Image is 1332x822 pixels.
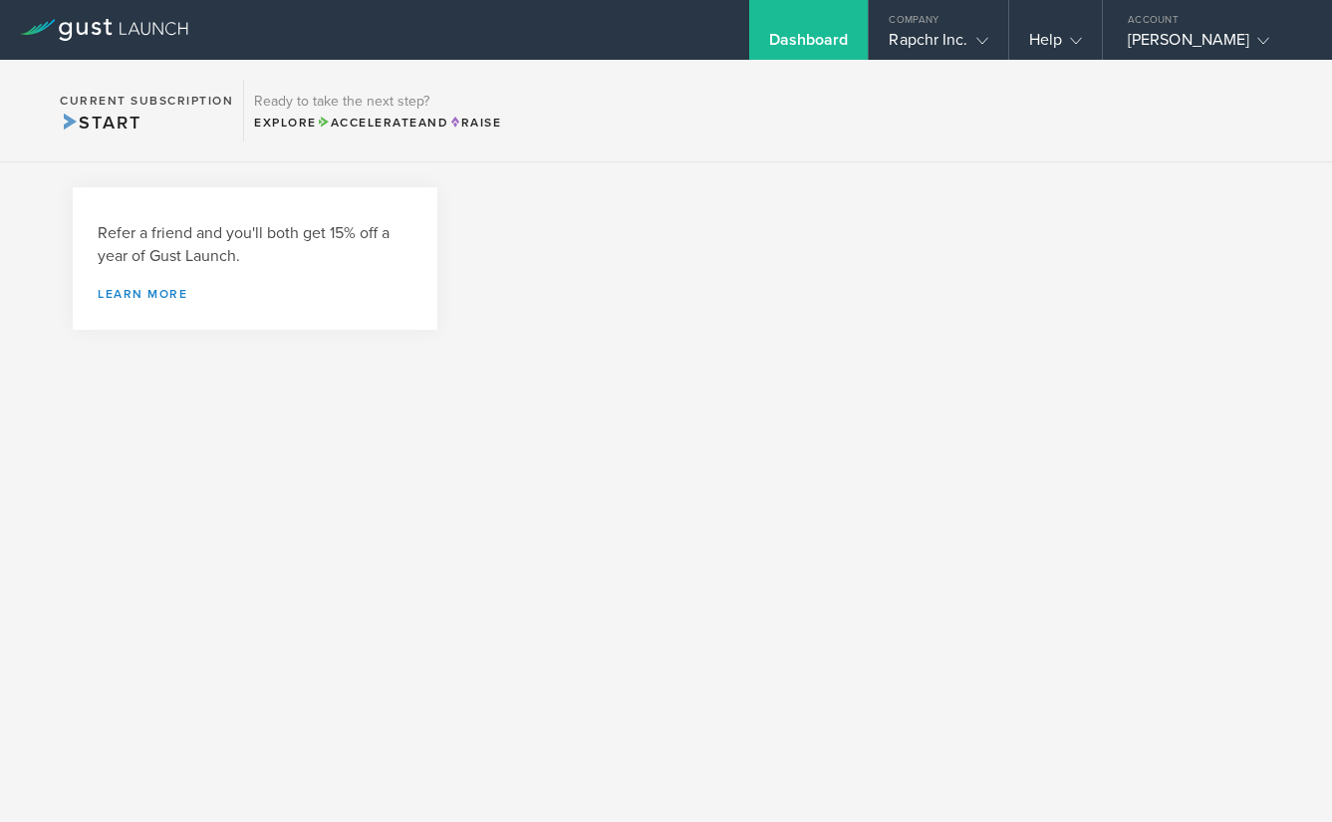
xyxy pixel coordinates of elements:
a: Learn more [98,288,412,300]
h2: Current Subscription [60,95,233,107]
div: Rapchr Inc. [889,30,987,60]
div: Dashboard [769,30,849,60]
div: [PERSON_NAME] [1128,30,1297,60]
h3: Refer a friend and you'll both get 15% off a year of Gust Launch. [98,222,412,268]
span: and [317,116,449,130]
div: Help [1029,30,1082,60]
span: Start [60,112,140,134]
h3: Ready to take the next step? [254,95,501,109]
span: Accelerate [317,116,418,130]
div: Ready to take the next step?ExploreAccelerateandRaise [243,80,511,141]
div: Explore [254,114,501,132]
span: Raise [448,116,501,130]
